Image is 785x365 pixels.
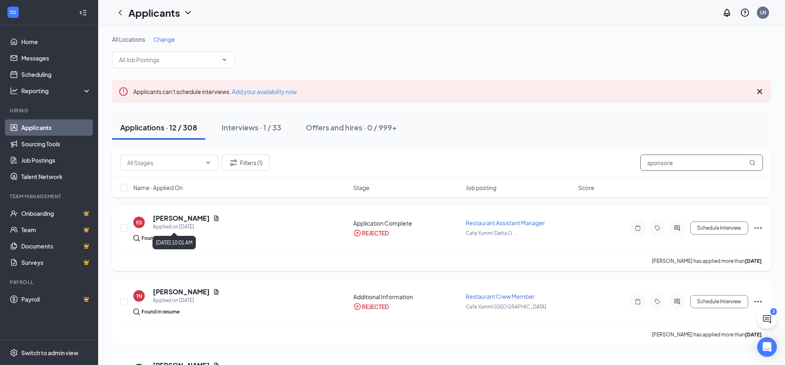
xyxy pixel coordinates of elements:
div: REJECTED [362,229,389,237]
span: Change [153,36,175,43]
svg: Note [633,298,643,305]
span: Restaurant Assistant Manager [466,219,545,226]
svg: ChevronLeft [115,8,125,18]
div: TN [136,293,142,300]
svg: QuestionInfo [740,8,750,18]
span: Cafe Yumm! [GEOGRAPHIC_DATA] [466,304,546,310]
svg: Error [119,87,128,96]
svg: Collapse [79,9,87,17]
svg: Note [633,225,643,231]
svg: CrossCircle [353,229,361,237]
svg: Analysis [10,87,18,95]
input: All Stages [127,158,202,167]
div: Hiring [10,107,90,114]
button: ChatActive [757,309,777,329]
svg: ActiveChat [672,225,682,231]
img: search.bf7aa3482b7795d4f01b.svg [133,309,140,315]
button: Filter Filters (1) [222,155,269,171]
svg: MagnifyingGlass [749,159,756,166]
h5: [PERSON_NAME] [153,214,210,223]
svg: ChevronDown [183,8,193,18]
span: All Locations [112,36,145,43]
div: ES [136,219,142,226]
h5: [PERSON_NAME] [153,287,210,296]
a: Scheduling [21,66,91,83]
div: LN [760,9,766,16]
span: Name · Applied On [133,184,183,192]
svg: Ellipses [753,297,763,307]
svg: Document [213,215,220,222]
svg: Cross [755,87,765,96]
svg: CrossCircle [353,302,361,311]
svg: ChevronDown [205,159,211,166]
div: Offers and hires · 0 / 999+ [306,122,397,132]
input: Search in applications [640,155,763,171]
b: [DATE] [745,258,762,264]
a: Applicants [21,119,91,136]
div: Payroll [10,279,90,286]
input: All Job Postings [119,55,218,64]
span: Stage [353,184,370,192]
svg: Document [213,289,220,295]
svg: ActiveChat [672,298,682,305]
b: [DATE] [745,331,762,338]
a: SurveysCrown [21,254,91,271]
div: Applied on [DATE] [153,223,220,231]
svg: ChevronDown [221,56,228,63]
a: OnboardingCrown [21,205,91,222]
div: Applied on [DATE] [153,296,220,305]
svg: Ellipses [753,223,763,233]
a: TeamCrown [21,222,91,238]
span: Restaurant Crew Member [466,293,535,300]
svg: Tag [653,298,662,305]
a: Home [21,34,91,50]
svg: WorkstreamLogo [9,8,17,16]
div: Additional Information [353,293,461,301]
div: Interviews · 1 / 33 [222,122,281,132]
p: [PERSON_NAME] has applied more than . [652,331,763,338]
div: REJECTED [362,302,389,311]
div: Application Complete [353,219,461,227]
span: Applicants can't schedule interviews. [133,88,297,95]
a: Job Postings [21,152,91,168]
div: [DATE] 10:01 AM [153,236,196,249]
div: 3 [770,308,777,315]
svg: Tag [653,225,662,231]
a: Messages [21,50,91,66]
span: Score [578,184,594,192]
svg: ChatActive [762,314,772,324]
svg: Notifications [722,8,732,18]
svg: Filter [229,158,238,168]
p: [PERSON_NAME] has applied more than . [652,258,763,264]
a: DocumentsCrown [21,238,91,254]
span: Cafe Yumm! Delta O ... [466,230,517,236]
button: Schedule Interview [690,295,748,308]
a: Talent Network [21,168,91,185]
span: Job posting [466,184,496,192]
div: Found in resume [141,308,179,316]
div: Open Intercom Messenger [757,337,777,357]
div: Switch to admin view [21,349,78,357]
a: Sourcing Tools [21,136,91,152]
a: Add your availability now [232,88,297,95]
div: Found in resume [141,234,179,242]
div: Reporting [21,87,92,95]
h1: Applicants [128,6,180,20]
a: PayrollCrown [21,291,91,307]
div: Team Management [10,193,90,200]
svg: Settings [10,349,18,357]
div: Applications · 12 / 308 [120,122,197,132]
img: search.bf7aa3482b7795d4f01b.svg [133,235,140,242]
button: Schedule Interview [690,222,748,235]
